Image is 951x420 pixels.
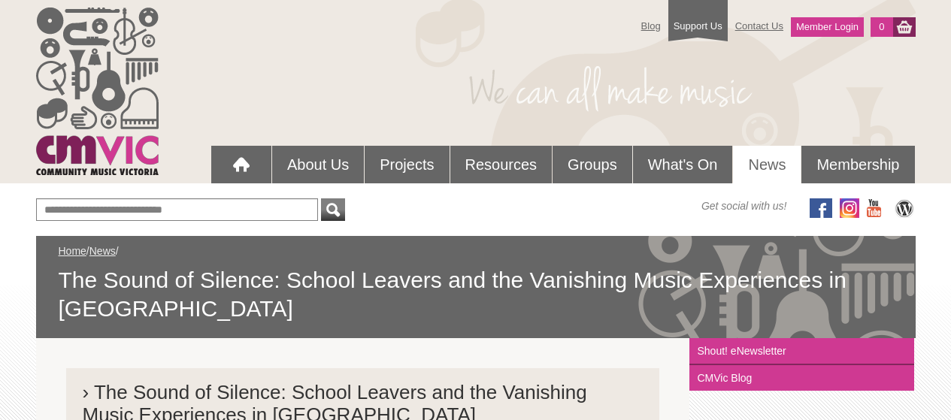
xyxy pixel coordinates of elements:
[59,245,86,257] a: Home
[450,146,553,183] a: Resources
[840,198,859,218] img: icon-instagram.png
[689,338,914,365] a: Shout! eNewsletter
[893,198,916,218] img: CMVic Blog
[801,146,914,183] a: Membership
[59,243,893,323] div: / /
[59,266,893,323] span: The Sound of Silence: School Leavers and the Vanishing Music Experiences in [GEOGRAPHIC_DATA]
[36,8,159,175] img: cmvic_logo.png
[553,146,632,183] a: Groups
[689,365,914,391] a: CMVic Blog
[728,13,791,39] a: Contact Us
[272,146,364,183] a: About Us
[89,245,116,257] a: News
[633,146,733,183] a: What's On
[733,146,801,183] a: News
[365,146,449,183] a: Projects
[871,17,892,37] a: 0
[634,13,668,39] a: Blog
[701,198,787,213] span: Get social with us!
[791,17,864,37] a: Member Login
